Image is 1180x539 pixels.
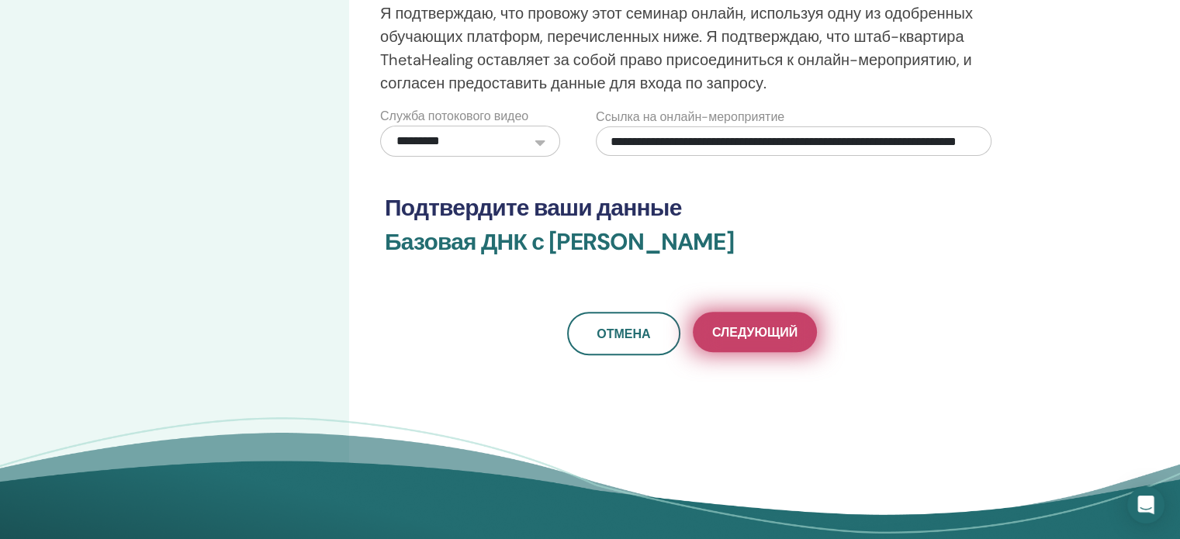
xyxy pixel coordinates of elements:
[548,226,734,257] font: [PERSON_NAME]
[712,324,798,340] font: Следующий
[385,226,527,257] font: Базовая ДНК
[385,192,681,223] font: Подтвердите ваши данные
[597,326,650,342] font: Отмена
[1127,486,1164,523] div: Открытый Интерком Мессенджер
[567,312,680,355] a: Отмена
[693,312,817,352] button: Следующий
[380,108,528,124] font: Служба потокового видео
[531,226,544,257] font: с
[380,3,973,93] font: Я подтверждаю, что провожу этот семинар онлайн, используя одну из одобренных обучающих платформ, ...
[596,109,784,125] font: Ссылка на онлайн-мероприятие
